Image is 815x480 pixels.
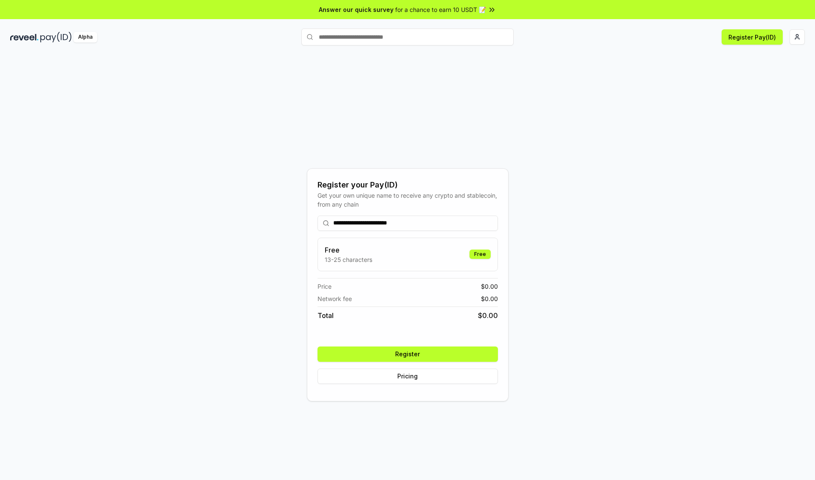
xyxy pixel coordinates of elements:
[318,179,498,191] div: Register your Pay(ID)
[318,369,498,384] button: Pricing
[318,282,332,291] span: Price
[318,294,352,303] span: Network fee
[319,5,393,14] span: Answer our quick survey
[481,282,498,291] span: $ 0.00
[395,5,486,14] span: for a chance to earn 10 USDT 📝
[469,250,491,259] div: Free
[325,245,372,255] h3: Free
[481,294,498,303] span: $ 0.00
[478,310,498,321] span: $ 0.00
[325,255,372,264] p: 13-25 characters
[318,347,498,362] button: Register
[10,32,39,43] img: reveel_dark
[73,32,97,43] div: Alpha
[40,32,72,43] img: pay_id
[318,191,498,209] div: Get your own unique name to receive any crypto and stablecoin, from any chain
[318,310,334,321] span: Total
[722,29,783,45] button: Register Pay(ID)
